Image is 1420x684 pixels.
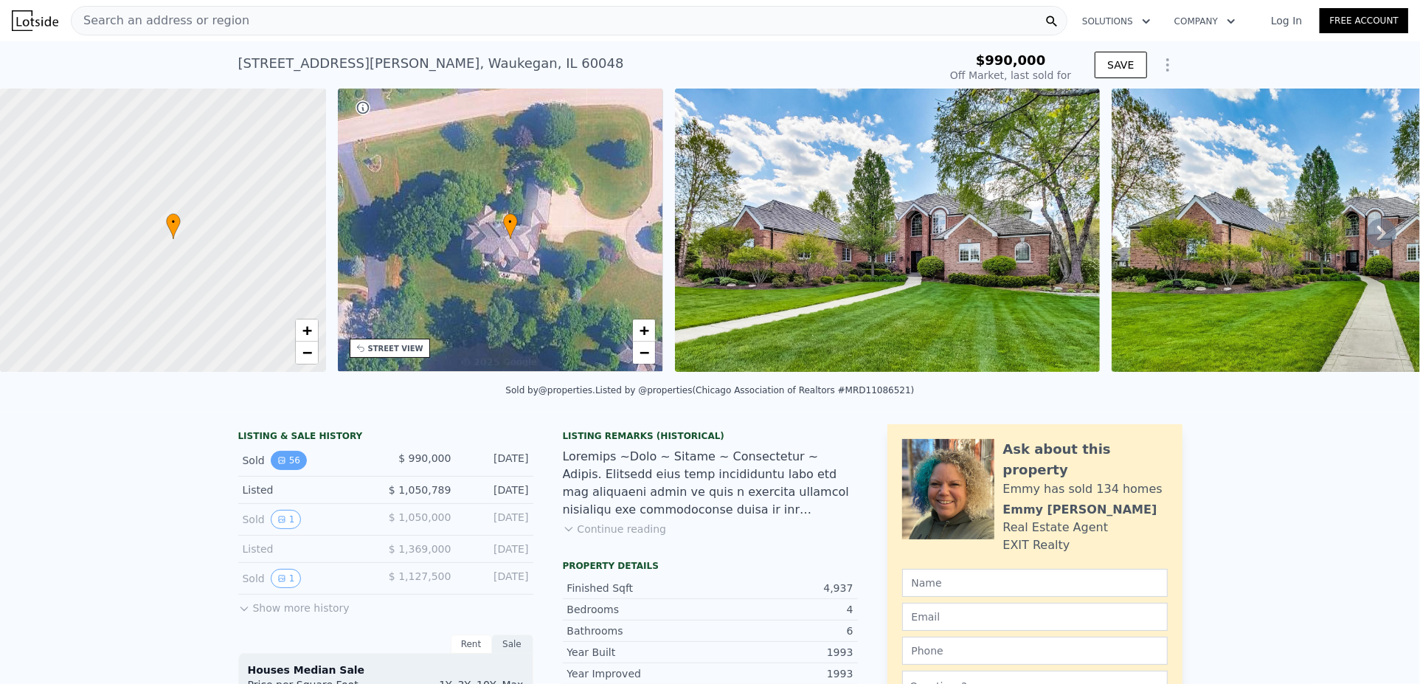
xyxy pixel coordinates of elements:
div: Ask about this property [1003,439,1168,480]
div: Bathrooms [567,623,710,638]
button: SAVE [1095,52,1146,78]
div: Bedrooms [567,602,710,617]
div: • [503,213,518,239]
div: LISTING & SALE HISTORY [238,430,533,445]
button: View historical data [271,451,307,470]
div: [STREET_ADDRESS][PERSON_NAME] , Waukegan , IL 60048 [238,53,624,74]
span: $ 1,050,789 [389,484,451,496]
div: Listed by @properties (Chicago Association of Realtors #MRD11086521) [595,385,914,395]
button: Company [1163,8,1247,35]
div: Property details [563,560,858,572]
div: 6 [710,623,853,638]
div: Sold [243,569,374,588]
div: Sold by @properties . [505,385,595,395]
span: • [166,215,181,229]
div: Sold [243,451,374,470]
div: Real Estate Agent [1003,519,1109,536]
div: 4,937 [710,581,853,595]
a: Zoom out [633,342,655,364]
button: Show more history [238,595,350,615]
div: Emmy [PERSON_NAME] [1003,501,1157,519]
div: Year Improved [567,666,710,681]
span: • [503,215,518,229]
div: Sale [492,635,533,654]
img: Sale: 24489061 Parcel: 29033062 [675,89,1100,372]
a: Free Account [1320,8,1408,33]
span: $ 1,050,000 [389,511,451,523]
div: Listed [243,542,374,556]
span: $ 1,369,000 [389,543,451,555]
span: $ 1,127,500 [389,570,451,582]
span: $ 990,000 [398,452,451,464]
div: • [166,213,181,239]
div: EXIT Realty [1003,536,1070,554]
span: Search an address or region [72,12,249,30]
div: Houses Median Sale [248,663,524,677]
button: View historical data [271,569,302,588]
a: Zoom out [296,342,318,364]
button: View historical data [271,510,302,529]
a: Zoom in [296,319,318,342]
div: Sold [243,510,374,529]
div: STREET VIEW [368,343,423,354]
div: 4 [710,602,853,617]
div: 1993 [710,645,853,660]
button: Solutions [1070,8,1163,35]
div: [DATE] [463,483,529,497]
div: [DATE] [463,510,529,529]
div: Off Market, last sold for [950,68,1071,83]
div: Rent [451,635,492,654]
div: [DATE] [463,569,529,588]
a: Zoom in [633,319,655,342]
span: + [302,321,311,339]
span: − [640,343,649,362]
div: Year Built [567,645,710,660]
a: Log In [1253,13,1320,28]
div: Loremips ~Dolo ~ Sitame ~ Consectetur ~ Adipis. Elitsedd eius temp incididuntu labo etd mag aliqu... [563,448,858,519]
button: Show Options [1153,50,1182,80]
div: [DATE] [463,451,529,470]
input: Email [902,603,1168,631]
img: Lotside [12,10,58,31]
div: 1993 [710,666,853,681]
div: [DATE] [463,542,529,556]
button: Continue reading [563,522,667,536]
span: $990,000 [976,52,1046,68]
div: Listed [243,483,374,497]
div: Emmy has sold 134 homes [1003,480,1163,498]
span: + [640,321,649,339]
span: − [302,343,311,362]
input: Name [902,569,1168,597]
div: Listing Remarks (Historical) [563,430,858,442]
input: Phone [902,637,1168,665]
div: Finished Sqft [567,581,710,595]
